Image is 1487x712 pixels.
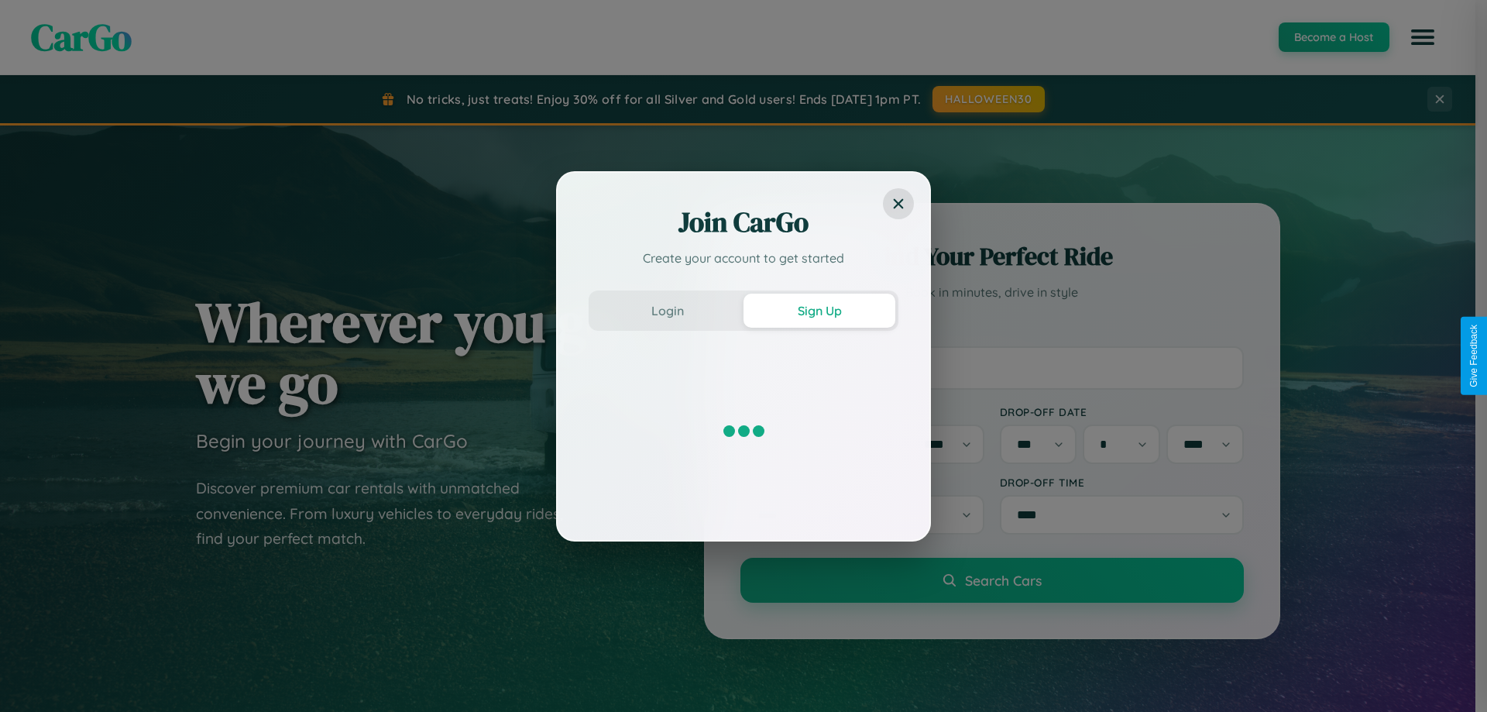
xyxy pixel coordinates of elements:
h2: Join CarGo [589,204,898,241]
button: Login [592,294,743,328]
iframe: Intercom live chat [15,659,53,697]
p: Create your account to get started [589,249,898,267]
div: Give Feedback [1468,325,1479,387]
button: Sign Up [743,294,895,328]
